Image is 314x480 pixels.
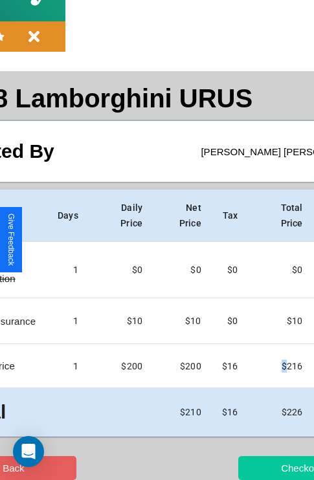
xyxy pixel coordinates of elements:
td: $ 200 [89,344,153,388]
td: $0 [89,242,153,298]
td: $ 10 [153,298,212,344]
td: 1 [47,298,89,344]
th: Daily Price [89,190,153,242]
td: $ 16 [212,388,248,437]
td: $0 [212,298,248,344]
td: $ 226 [248,388,313,437]
td: 1 [47,344,89,388]
td: $0 [212,242,248,298]
td: $ 200 [153,344,212,388]
td: $ 16 [212,344,248,388]
td: $ 10 [248,298,313,344]
th: Total Price [248,190,313,242]
td: $10 [89,298,153,344]
td: $ 0 [248,242,313,298]
td: $ 0 [153,242,212,298]
td: $ 216 [248,344,313,388]
div: Open Intercom Messenger [13,436,44,467]
td: 1 [47,242,89,298]
th: Days [47,190,89,242]
th: Tax [212,190,248,242]
td: $ 210 [153,388,212,437]
th: Net Price [153,190,212,242]
div: Give Feedback [6,213,16,266]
